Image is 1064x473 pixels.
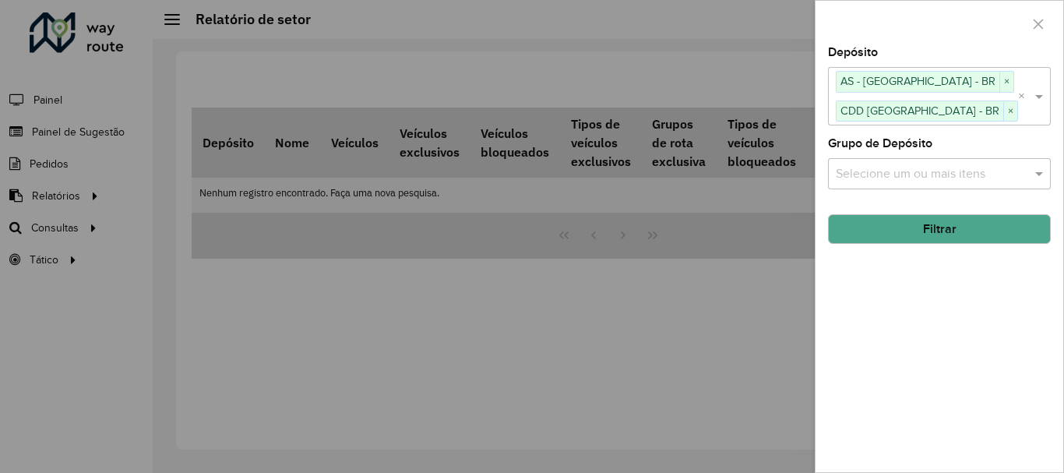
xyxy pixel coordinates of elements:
[828,43,878,62] label: Depósito
[828,134,932,153] label: Grupo de Depósito
[1003,102,1017,121] span: ×
[828,214,1051,244] button: Filtrar
[999,72,1013,91] span: ×
[837,72,999,90] span: AS - [GEOGRAPHIC_DATA] - BR
[837,101,1003,120] span: CDD [GEOGRAPHIC_DATA] - BR
[1018,87,1031,106] span: Clear all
